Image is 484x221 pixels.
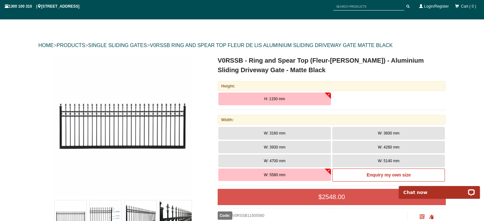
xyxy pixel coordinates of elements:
button: W: 3600 mm [332,127,445,140]
button: W: 5580 mm [218,169,331,181]
span: H: 1150 mm [264,97,285,101]
span: W: 4700 mm [264,159,285,163]
div: Height: [218,81,446,91]
span: W: 3600 mm [378,131,399,135]
div: > > > [39,35,446,56]
a: V0RSSB - Ring and Spear Top (Fleur-de-lis) - Aluminium Sliding Driveway Gate - Matte Black - H: 1... [39,56,207,196]
a: PRODUCTS [57,43,85,48]
button: W: 3160 mm [218,127,331,140]
button: W: 5140 mm [332,155,445,167]
span: 1300 100 310 | [STREET_ADDRESS] [5,4,80,9]
span: W: 5140 mm [378,159,399,163]
b: Enquiry my own size [367,172,410,177]
div: $ [218,189,446,205]
span: W: 4260 mm [378,145,399,149]
a: Enquiry my own size [332,169,445,182]
img: V0RSSB - Ring and Spear Top (Fleur-de-lis) - Aluminium Sliding Driveway Gate - Matte Black - H: 1... [53,56,193,196]
span: W: 3930 mm [264,145,285,149]
iframe: LiveChat chat widget [395,179,484,199]
a: HOME [39,43,54,48]
input: SEARCH PRODUCTS [333,3,404,10]
span: W: 3160 mm [264,131,285,135]
a: Login/Register [424,4,449,9]
h1: V0RSSB - Ring and Spear Top (Fleur-[PERSON_NAME]) - Aluminium Sliding Driveway Gate - Matte Black [218,56,446,75]
span: Code: [218,211,232,220]
span: Cart ( 0 ) [461,4,476,9]
span: W: 5580 mm [264,173,285,177]
a: Click to enlarge and scan to share. [420,215,424,220]
span: 2548.00 [322,193,345,200]
a: SINGLE SLIDING GATES [88,43,147,48]
a: V0RSSB RING AND SPEAR TOP FLEUR DE LIS ALUMINIUM SLIDING DRIVEWAY GATE MATTE BLACK [150,43,393,48]
button: W: 3930 mm [218,141,331,154]
div: Width: [218,115,446,125]
button: W: 4260 mm [332,141,445,154]
span: Click to copy the URL [429,215,433,219]
button: H: 1150 mm [218,93,331,105]
div: V0RSSB11505580 [218,211,408,220]
button: W: 4700 mm [218,155,331,167]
